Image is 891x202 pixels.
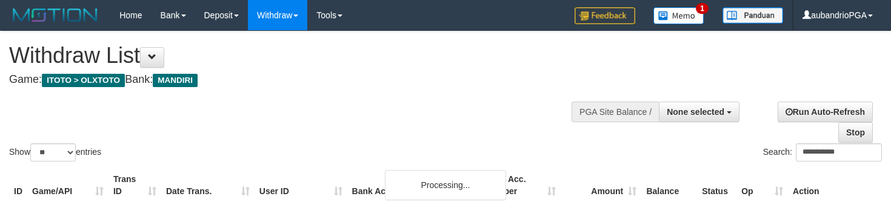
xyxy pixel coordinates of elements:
span: MANDIRI [153,74,198,87]
a: Stop [838,122,873,143]
a: Run Auto-Refresh [778,102,873,122]
img: Button%20Memo.svg [653,7,704,24]
h1: Withdraw List [9,44,582,68]
span: None selected [667,107,724,117]
input: Search: [796,143,882,161]
img: panduan.png [722,7,783,24]
div: PGA Site Balance / [572,102,659,122]
select: Showentries [30,143,76,161]
span: 1 [696,3,709,14]
h4: Game: Bank: [9,74,582,86]
img: Feedback.jpg [575,7,635,24]
label: Show entries [9,143,101,161]
span: ITOTO > OLXTOTO [42,74,125,87]
button: None selected [659,102,739,122]
img: MOTION_logo.png [9,6,101,24]
div: Processing... [385,170,506,200]
label: Search: [763,143,882,161]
